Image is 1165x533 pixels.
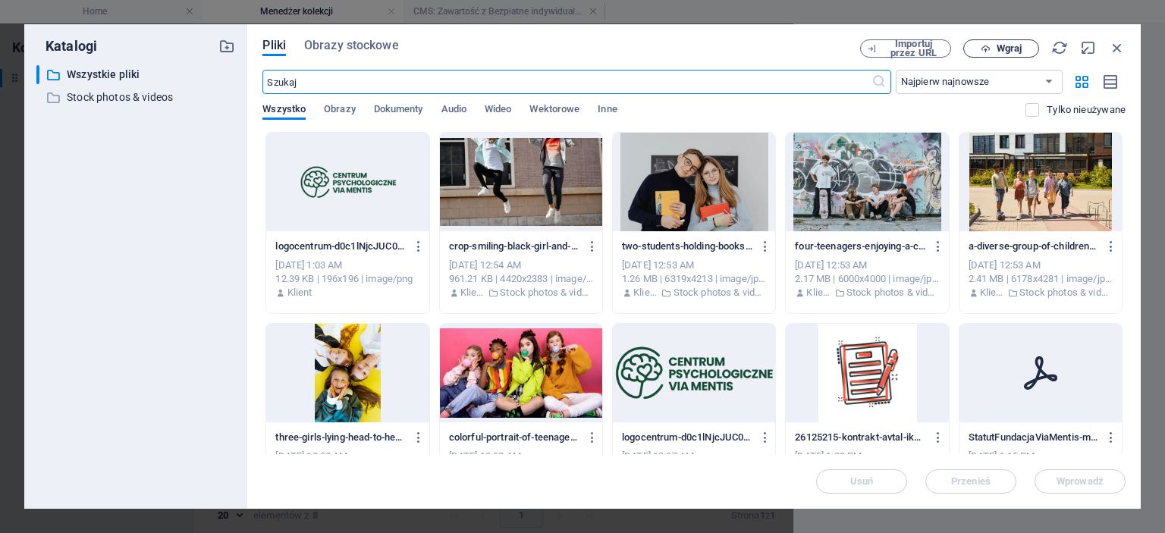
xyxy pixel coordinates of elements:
div: [DATE] 12:52 AM [275,450,419,463]
p: 26125215-kontrakt-avtal-ikon-i-k-8rHMT5cIcMrDygtqOdcPtw.png [795,431,925,444]
div: 961.21 KB | 4420x2383 | image/jpeg [449,272,593,286]
input: Szukaj [262,70,871,94]
span: Wszystko [262,100,306,121]
button: Importuj przez URL [860,39,951,58]
div: [DATE] 12:37 AM [622,450,766,463]
div: [DATE] 12:52 AM [449,450,593,463]
p: a-diverse-group-of-children-walking-outdoors-symbolizing-friendship-and-multicultural-unity-WRw88... [969,240,1099,253]
span: Wgraj [997,44,1022,53]
p: StatutFundacjaViaMentis-min-_enlNIJfkEaOOjnlzrzY-w.pdf [969,431,1099,444]
p: Stock photos & videos [1019,286,1113,299]
span: Inne [598,100,617,121]
p: Stock photos & videos [846,286,940,299]
span: Obrazy [324,100,356,121]
p: two-students-holding-books-against-a-blackboard-smiling-for-the-camera-embodying-a-learning-envir... [622,240,752,253]
span: Importuj przez URL [883,39,944,58]
p: Stock photos & videos [67,89,208,106]
div: Stock photos & videos [36,88,235,107]
div: Autor: : Klient | Katalog: Stock photos & videos [622,286,766,299]
span: Pliki [262,36,286,55]
div: [DATE] 12:54 AM [449,259,593,272]
div: 1.26 MB | 6319x4213 | image/jpeg [622,272,766,286]
div: Autor: : Klient | Katalog: Stock photos & videos [449,286,593,299]
p: colorful-portrait-of-teenagers-blowing-bubble-gum-against-a-vibrant-pink-backdrop-showcasing-fun-... [449,431,579,444]
p: three-girls-lying-head-to-head-on-a-bright-yellow-background-smiling-joyfully-ELBMeVyqzW2ZYWBigpV... [275,431,406,444]
p: Stock photos & videos [674,286,767,299]
span: Wideo [485,100,511,121]
div: [DATE] 1:30 PM [795,450,939,463]
p: Klient [460,286,484,299]
p: Klient [806,286,830,299]
p: Stock photos & videos [500,286,593,299]
p: logocentrum-d0c1lNjcJUC0HFKNrmT1Jw-FoTgh9G_dI6gfHpevSwcaQ.png [275,240,406,253]
div: Autor: : Klient | Katalog: Stock photos & videos [795,286,939,299]
i: Zamknij [1109,39,1126,56]
div: 2.41 MB | 6178x4281 | image/jpeg [969,272,1113,286]
p: Katalogi [36,36,97,56]
p: Klient [980,286,1003,299]
div: [DATE] 12:53 AM [622,259,766,272]
div: Autor: : Klient | Katalog: Stock photos & videos [969,286,1113,299]
p: logocentrum-d0c1lNjcJUC0HFKNrmT1Jw.png [622,431,752,444]
div: [DATE] 1:15 PM [969,450,1113,463]
i: Stwórz nowy folder [218,38,235,55]
span: Dokumenty [374,100,423,121]
span: Obrazy stockowe [304,36,399,55]
div: 12.39 KB | 196x196 | image/png [275,272,419,286]
div: [DATE] 12:53 AM [795,259,939,272]
p: Klient [287,286,312,299]
span: Audio [441,100,466,121]
button: Wgraj [963,39,1039,58]
div: [DATE] 12:53 AM [969,259,1113,272]
p: crop-smiling-black-girl-and-unrecognizable-classmate-wearing-sportive-clothes-jumping-high-togeth... [449,240,579,253]
div: ​ [36,65,39,84]
p: Klient [633,286,657,299]
div: [DATE] 1:03 AM [275,259,419,272]
i: Minimalizuj [1080,39,1097,56]
span: Wektorowe [529,100,579,121]
p: Wyświetla tylko pliki, które nie są używane w serwisie. Pliki dodane podczas tej sesji mogą być n... [1047,103,1126,117]
i: Przeładuj [1051,39,1068,56]
div: 2.17 MB | 6000x4000 | image/jpeg [795,272,939,286]
p: four-teenagers-enjoying-a-casual-skateboarding-hangout-in-front-of-a-vibrant-graffiti-covered-wal... [795,240,925,253]
p: Wszystkie pliki [67,66,208,83]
